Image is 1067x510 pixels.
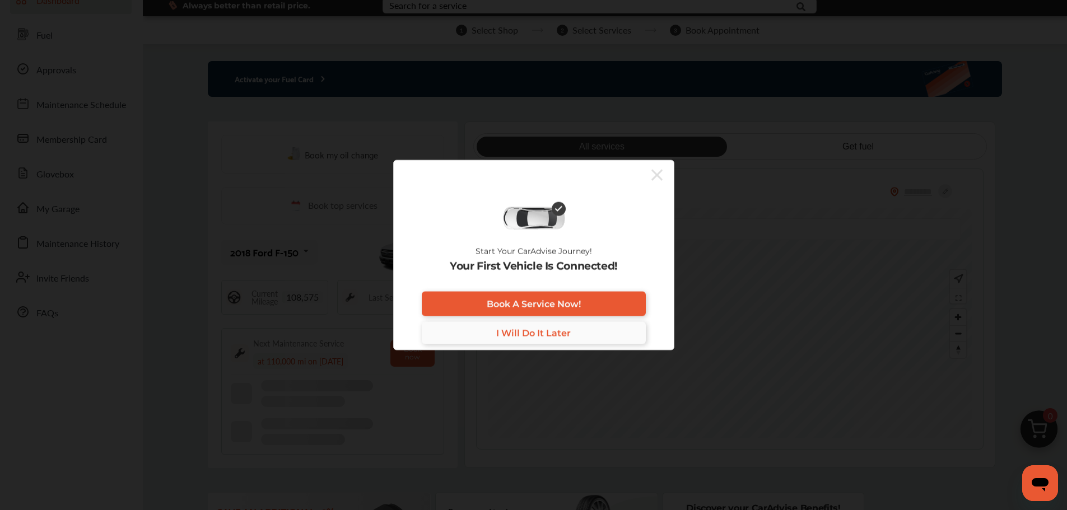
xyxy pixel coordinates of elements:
p: Start Your CarAdvise Journey! [476,247,592,256]
span: I Will Do It Later [496,327,571,338]
a: Book A Service Now! [422,292,646,316]
p: Your First Vehicle Is Connected! [450,260,617,273]
a: I Will Do It Later [422,322,646,344]
img: check-icon.521c8815.svg [552,202,566,216]
img: diagnose-vehicle.c84bcb0a.svg [502,206,566,231]
span: Book A Service Now! [487,298,581,309]
iframe: Button to launch messaging window [1022,465,1058,501]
